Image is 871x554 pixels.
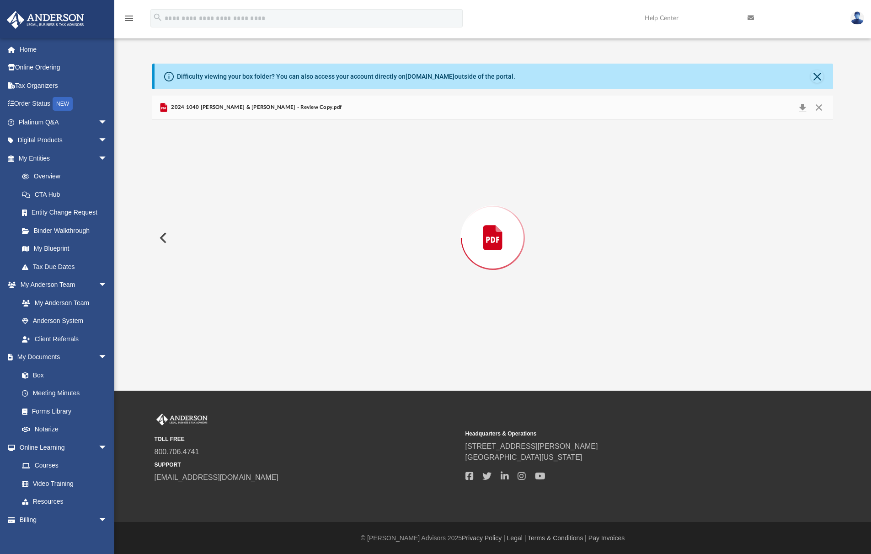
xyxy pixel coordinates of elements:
a: [STREET_ADDRESS][PERSON_NAME] [465,442,598,450]
span: 2024 1040 [PERSON_NAME] & [PERSON_NAME] - Review Copy.pdf [169,103,342,112]
a: My Anderson Teamarrow_drop_down [6,276,117,294]
button: Close [811,101,827,114]
a: Online Ordering [6,59,121,77]
small: TOLL FREE [155,435,459,443]
button: Previous File [152,225,172,251]
a: My Documentsarrow_drop_down [6,348,117,366]
span: arrow_drop_down [98,438,117,457]
a: Legal | [507,534,526,542]
a: My Anderson Team [13,294,112,312]
span: arrow_drop_down [98,149,117,168]
a: Box [13,366,112,384]
a: Tax Organizers [6,76,121,95]
a: Forms Library [13,402,112,420]
span: arrow_drop_down [98,348,117,367]
a: Digital Productsarrow_drop_down [6,131,121,150]
span: arrow_drop_down [98,131,117,150]
a: Order StatusNEW [6,95,121,113]
a: Meeting Minutes [13,384,117,403]
a: [GEOGRAPHIC_DATA][US_STATE] [465,453,582,461]
a: Notarize [13,420,117,439]
a: My Entitiesarrow_drop_down [6,149,121,167]
img: User Pic [850,11,864,25]
a: Client Referrals [13,330,117,348]
a: Platinum Q&Aarrow_drop_down [6,113,121,131]
a: Anderson System [13,312,117,330]
div: NEW [53,97,73,111]
span: arrow_drop_down [98,276,117,295]
img: Anderson Advisors Platinum Portal [155,414,209,425]
div: Difficulty viewing your box folder? You can also access your account directly on outside of the p... [177,72,515,81]
span: arrow_drop_down [98,113,117,132]
small: Headquarters & Operations [465,430,770,438]
small: SUPPORT [155,461,459,469]
div: Preview [152,96,834,356]
a: menu [123,17,134,24]
a: Pay Invoices [588,534,625,542]
i: search [153,12,163,22]
a: Binder Walkthrough [13,221,121,240]
a: Tax Due Dates [13,258,121,276]
a: Entity Change Request [13,204,121,222]
div: © [PERSON_NAME] Advisors 2025 [114,533,871,543]
button: Download [794,101,811,114]
span: arrow_drop_down [98,511,117,529]
a: Privacy Policy | [462,534,505,542]
a: Resources [13,493,117,511]
a: CTA Hub [13,185,121,204]
img: Anderson Advisors Platinum Portal [4,11,87,29]
a: [DOMAIN_NAME] [406,73,454,80]
a: Courses [13,457,117,475]
a: My Blueprint [13,240,117,258]
i: menu [123,13,134,24]
a: Online Learningarrow_drop_down [6,438,117,457]
a: Home [6,40,121,59]
a: Terms & Conditions | [528,534,587,542]
a: 800.706.4741 [155,448,199,456]
a: Overview [13,167,121,186]
button: Close [811,70,823,83]
a: [EMAIL_ADDRESS][DOMAIN_NAME] [155,473,278,481]
a: Video Training [13,474,112,493]
a: Billingarrow_drop_down [6,511,121,529]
